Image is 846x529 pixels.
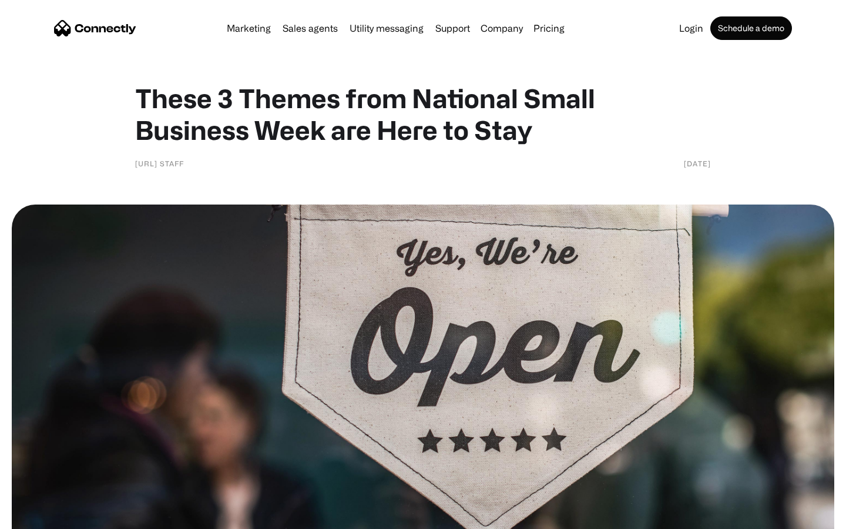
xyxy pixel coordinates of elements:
[12,508,70,525] aside: Language selected: English
[684,158,711,169] div: [DATE]
[54,19,136,37] a: home
[431,24,475,33] a: Support
[529,24,569,33] a: Pricing
[23,508,70,525] ul: Language list
[135,82,711,146] h1: These 3 Themes from National Small Business Week are Here to Stay
[222,24,276,33] a: Marketing
[477,20,526,36] div: Company
[710,16,792,40] a: Schedule a demo
[345,24,428,33] a: Utility messaging
[481,20,523,36] div: Company
[278,24,343,33] a: Sales agents
[674,24,708,33] a: Login
[135,158,184,169] div: [URL] Staff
